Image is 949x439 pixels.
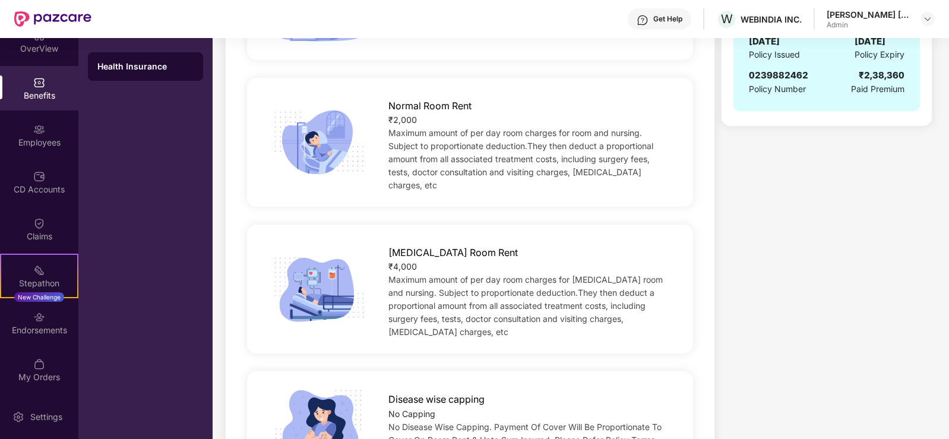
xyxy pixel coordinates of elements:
[388,260,673,273] div: ₹4,000
[388,99,472,113] span: Normal Room Rent
[33,124,45,135] img: svg+xml;base64,PHN2ZyBpZD0iRW1wbG95ZWVzIiB4bWxucz0iaHR0cDovL3d3dy53My5vcmcvMjAwMC9zdmciIHdpZHRoPS...
[851,83,904,96] span: Paid Premium
[33,358,45,370] img: svg+xml;base64,PHN2ZyBpZD0iTXlfT3JkZXJzIiBkYXRhLW5hbWU9Ik15IE9yZGVycyIgeG1sbnM9Imh0dHA6Ly93d3cudz...
[859,68,904,83] div: ₹2,38,360
[27,411,66,423] div: Settings
[33,217,45,229] img: svg+xml;base64,PHN2ZyBpZD0iQ2xhaW0iIHhtbG5zPSJodHRwOi8vd3d3LnczLm9yZy8yMDAwL3N2ZyIgd2lkdGg9IjIwIi...
[637,14,649,26] img: svg+xml;base64,PHN2ZyBpZD0iSGVscC0zMngzMiIgeG1sbnM9Imh0dHA6Ly93d3cudzMub3JnLzIwMDAvc3ZnIiB3aWR0aD...
[267,106,372,179] img: icon
[33,170,45,182] img: svg+xml;base64,PHN2ZyBpZD0iQ0RfQWNjb3VudHMiIGRhdGEtbmFtZT0iQ0QgQWNjb3VudHMiIHhtbG5zPSJodHRwOi8vd3...
[721,12,733,26] span: W
[267,253,372,326] img: icon
[855,34,885,49] span: [DATE]
[827,9,910,20] div: [PERSON_NAME] [PERSON_NAME]
[388,245,518,260] span: [MEDICAL_DATA] Room Rent
[749,70,808,81] span: 0239882462
[33,311,45,323] img: svg+xml;base64,PHN2ZyBpZD0iRW5kb3JzZW1lbnRzIiB4bWxucz0iaHR0cDovL3d3dy53My5vcmcvMjAwMC9zdmciIHdpZH...
[14,11,91,27] img: New Pazcare Logo
[653,14,682,24] div: Get Help
[388,274,663,337] span: Maximum amount of per day room charges for [MEDICAL_DATA] room and nursing. Subject to proportion...
[388,128,653,190] span: Maximum amount of per day room charges for room and nursing. Subject to proportionate deduction.T...
[12,411,24,423] img: svg+xml;base64,PHN2ZyBpZD0iU2V0dGluZy0yMHgyMCIgeG1sbnM9Imh0dHA6Ly93d3cudzMub3JnLzIwMDAvc3ZnIiB3aW...
[749,48,800,61] span: Policy Issued
[33,264,45,276] img: svg+xml;base64,PHN2ZyB4bWxucz0iaHR0cDovL3d3dy53My5vcmcvMjAwMC9zdmciIHdpZHRoPSIyMSIgaGVpZ2h0PSIyMC...
[14,292,64,302] div: New Challenge
[749,84,806,94] span: Policy Number
[388,113,673,127] div: ₹2,000
[388,408,673,421] div: No Capping
[388,392,485,407] span: Disease wise capping
[741,14,802,25] div: WEBINDIA INC.
[749,34,780,49] span: [DATE]
[827,20,910,30] div: Admin
[923,14,932,24] img: svg+xml;base64,PHN2ZyBpZD0iRHJvcGRvd24tMzJ4MzIiIHhtbG5zPSJodHRwOi8vd3d3LnczLm9yZy8yMDAwL3N2ZyIgd2...
[97,61,194,72] div: Health Insurance
[33,77,45,89] img: svg+xml;base64,PHN2ZyBpZD0iQmVuZWZpdHMiIHhtbG5zPSJodHRwOi8vd3d3LnczLm9yZy8yMDAwL3N2ZyIgd2lkdGg9Ij...
[855,48,904,61] span: Policy Expiry
[1,277,77,289] div: Stepathon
